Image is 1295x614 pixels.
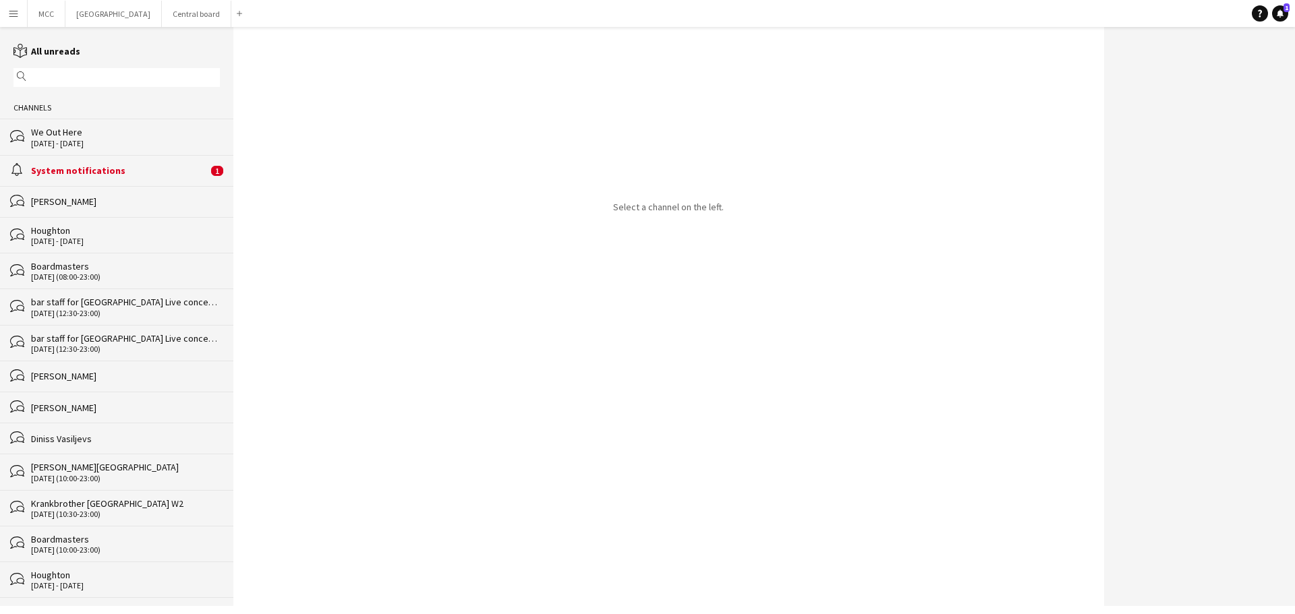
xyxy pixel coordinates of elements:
[31,224,220,237] div: Houghton
[31,309,220,318] div: [DATE] (12:30-23:00)
[1284,3,1290,12] span: 1
[31,344,220,354] div: [DATE] (12:30-23:00)
[162,1,231,27] button: Central board
[31,474,220,483] div: [DATE] (10:00-23:00)
[28,1,65,27] button: MCC
[31,510,220,519] div: [DATE] (10:30-23:00)
[31,126,220,138] div: We Out Here
[31,569,220,581] div: Houghton
[31,533,220,545] div: Boardmasters
[31,581,220,590] div: [DATE] - [DATE]
[31,195,220,208] div: [PERSON_NAME]
[31,272,220,282] div: [DATE] (08:00-23:00)
[31,237,220,246] div: [DATE] - [DATE]
[31,296,220,308] div: bar staff for [GEOGRAPHIC_DATA] Live concerts
[31,164,208,177] div: System notifications
[31,461,220,473] div: [PERSON_NAME][GEOGRAPHIC_DATA]
[31,139,220,148] div: [DATE] - [DATE]
[1272,5,1288,22] a: 1
[13,45,80,57] a: All unreads
[31,402,220,414] div: [PERSON_NAME]
[31,545,220,555] div: [DATE] (10:00-23:00)
[31,260,220,272] div: Boardmasters
[211,166,223,176] span: 1
[31,497,220,510] div: Krankbrother [GEOGRAPHIC_DATA] W2
[613,201,724,213] p: Select a channel on the left.
[31,433,220,445] div: Diniss Vasiljevs
[65,1,162,27] button: [GEOGRAPHIC_DATA]
[31,370,220,382] div: [PERSON_NAME]
[31,332,220,344] div: bar staff for [GEOGRAPHIC_DATA] Live concerts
